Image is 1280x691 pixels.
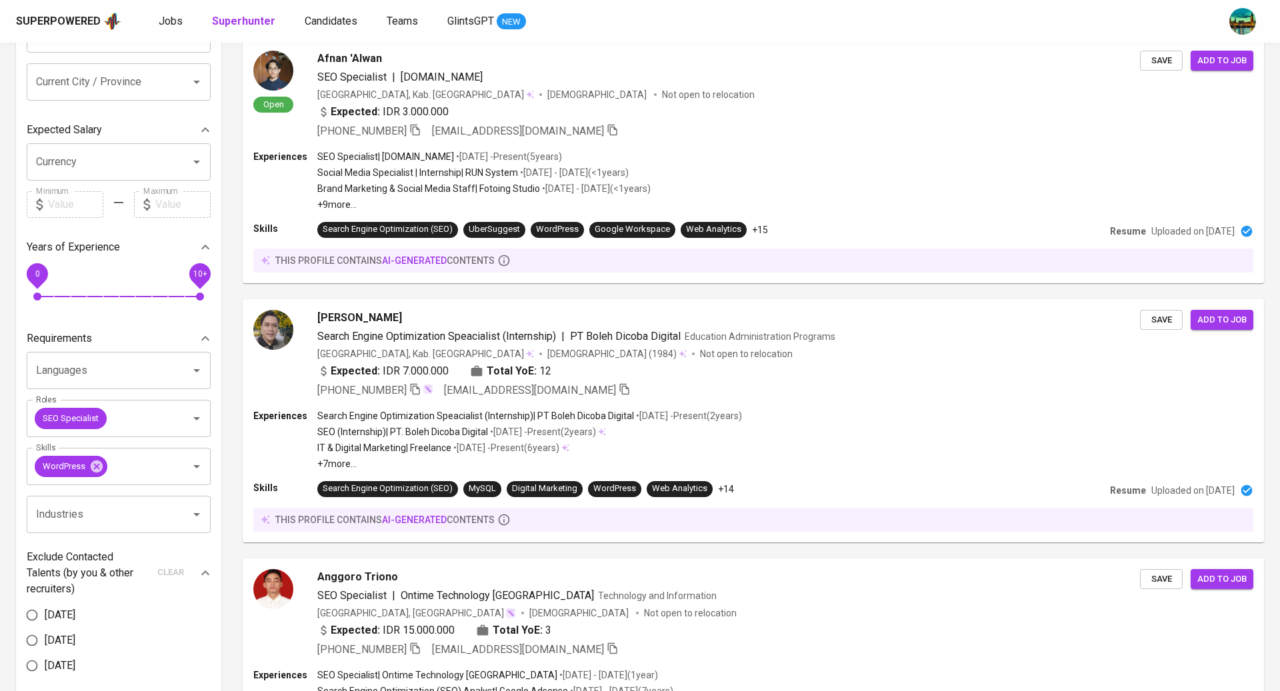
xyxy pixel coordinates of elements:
[159,15,183,27] span: Jobs
[1140,51,1183,71] button: Save
[16,14,101,29] div: Superpowered
[1110,225,1146,238] p: Resume
[685,331,835,342] span: Education Administration Programs
[392,69,395,85] span: |
[1151,225,1235,238] p: Uploaded on [DATE]
[1191,569,1253,590] button: Add to job
[317,88,534,101] div: [GEOGRAPHIC_DATA], Kab. [GEOGRAPHIC_DATA]
[45,658,75,674] span: [DATE]
[323,482,453,495] div: Search Engine Optimization (SEO)
[155,191,211,218] input: Value
[387,13,421,30] a: Teams
[539,363,551,379] span: 12
[317,384,407,396] span: [PHONE_NUMBER]
[401,589,594,602] span: Ontime Technology [GEOGRAPHIC_DATA]
[317,457,742,470] p: +7 more ...
[258,99,289,110] span: Open
[1110,484,1146,497] p: Resume
[545,622,551,638] span: 3
[1197,572,1247,587] span: Add to job
[317,363,449,379] div: IDR 7.000.000
[27,234,211,261] div: Years of Experience
[187,409,206,428] button: Open
[317,668,557,682] p: SEO Specialist | Ontime Technology [GEOGRAPHIC_DATA]
[305,13,360,30] a: Candidates
[598,590,717,601] span: Technology and Information
[317,441,451,454] p: IT & Digital Marketing | Freelance
[493,622,543,638] b: Total YoE:
[27,549,211,597] div: Exclude Contacted Talents (by you & other recruiters)clear
[243,40,1264,283] a: OpenAfnan 'AlwanSEO Specialist|[DOMAIN_NAME][GEOGRAPHIC_DATA], Kab. [GEOGRAPHIC_DATA][DEMOGRAPHIC...
[275,513,495,526] p: this profile contains contents
[187,361,206,380] button: Open
[27,331,92,346] p: Requirements
[392,588,395,604] span: |
[547,347,687,360] div: (1984)
[243,299,1264,542] a: [PERSON_NAME]Search Engine Optimization Speacialist (Internship)|PT Boleh Dicoba DigitalEducation...
[469,223,520,236] div: UberSuggest
[317,51,382,67] span: Afnan 'Alwan
[253,409,317,422] p: Experiences
[570,330,681,343] span: PT Boleh Dicoba Digital
[1197,53,1247,69] span: Add to job
[497,15,526,29] span: NEW
[323,223,453,236] div: Search Engine Optimization (SEO)
[652,482,707,495] div: Web Analytics
[193,269,207,278] span: 10+
[317,125,407,137] span: [PHONE_NUMBER]
[331,363,380,379] b: Expected:
[595,223,670,236] div: Google Workspace
[488,425,596,438] p: • [DATE] - Present ( 2 years )
[253,150,317,163] p: Experiences
[561,329,565,345] span: |
[1147,53,1176,69] span: Save
[487,363,537,379] b: Total YoE:
[540,182,651,195] p: • [DATE] - [DATE] ( <1 years )
[634,409,742,422] p: • [DATE] - Present ( 2 years )
[187,457,206,476] button: Open
[317,166,518,179] p: Social Media Specialist | Internship | RUN System
[1140,569,1183,590] button: Save
[547,88,649,101] span: [DEMOGRAPHIC_DATA]
[45,632,75,648] span: [DATE]
[700,347,793,360] p: Not open to relocation
[317,150,454,163] p: SEO Specialist | [DOMAIN_NAME]
[518,166,629,179] p: • [DATE] - [DATE] ( <1 years )
[469,482,496,495] div: MySQL
[317,409,634,422] p: Search Engine Optimization Speacialist (Internship) | PT Boleh Dicoba Digital
[317,589,387,602] span: SEO Specialist
[253,310,293,350] img: fc483528fd0e7dd7fec91a055ebbed99.png
[454,150,562,163] p: • [DATE] - Present ( 5 years )
[1229,8,1256,35] img: a5d44b89-0c59-4c54-99d0-a63b29d42bd3.jpg
[253,222,317,235] p: Skills
[444,384,616,396] span: [EMAIL_ADDRESS][DOMAIN_NAME]
[557,668,658,682] p: • [DATE] - [DATE] ( 1 year )
[547,347,649,360] span: [DEMOGRAPHIC_DATA]
[317,71,387,83] span: SEO Specialist
[423,384,433,394] img: magic_wand.svg
[253,569,293,609] img: 1322c50f02e46785f9a973e317127a27.jpg
[317,104,449,120] div: IDR 3.000.000
[305,15,357,27] span: Candidates
[317,330,556,343] span: Search Engine Optimization Speacialist (Internship)
[27,325,211,352] div: Requirements
[45,607,75,623] span: [DATE]
[253,51,293,91] img: 87810d9166df2bf970830b2d52c70ce8.jpg
[718,482,734,496] p: +14
[317,198,651,211] p: +9 more ...
[27,117,211,143] div: Expected Salary
[331,622,380,638] b: Expected:
[1140,310,1183,331] button: Save
[103,11,121,31] img: app logo
[447,13,526,30] a: GlintsGPT NEW
[1191,310,1253,331] button: Add to job
[447,15,494,27] span: GlintsGPT
[35,408,107,429] div: SEO Specialist
[1147,313,1176,328] span: Save
[253,668,317,682] p: Experiences
[401,71,483,83] span: [DOMAIN_NAME]
[16,11,121,31] a: Superpoweredapp logo
[1151,484,1235,497] p: Uploaded on [DATE]
[35,269,39,278] span: 0
[432,643,604,656] span: [EMAIL_ADDRESS][DOMAIN_NAME]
